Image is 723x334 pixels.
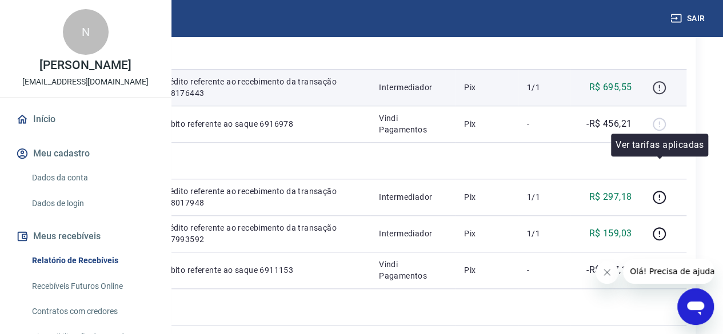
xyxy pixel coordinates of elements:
[14,141,157,166] button: Meu cadastro
[14,224,157,249] button: Meus recebíveis
[616,138,704,152] p: Ver tarifas aplicadas
[7,8,96,17] span: Olá! Precisa de ajuda?
[379,112,446,135] p: Vindi Pagamentos
[586,263,632,277] p: -R$ 187,19
[527,82,561,93] p: 1/1
[27,166,157,190] a: Dados da conta
[677,288,714,325] iframe: Botão para abrir a janela de mensagens
[589,190,632,204] p: R$ 297,18
[464,118,509,130] p: Pix
[464,264,509,276] p: Pix
[589,81,632,94] p: R$ 695,55
[63,9,109,55] div: N
[379,191,446,203] p: Intermediador
[527,228,561,239] p: 1/1
[27,249,157,272] a: Relatório de Recebíveis
[527,118,561,130] p: -
[161,118,361,130] p: Débito referente ao saque 6916978
[27,300,157,323] a: Contratos com credores
[527,264,561,276] p: -
[39,59,131,71] p: [PERSON_NAME]
[161,76,361,99] p: Crédito referente ao recebimento da transação 228176443
[14,107,157,132] a: Início
[668,8,709,29] button: Sair
[27,275,157,298] a: Recebíveis Futuros Online
[161,264,361,276] p: Débito referente ao saque 6911153
[623,259,714,284] iframe: Mensagem da empresa
[464,228,509,239] p: Pix
[161,222,361,245] p: Crédito referente ao recebimento da transação 227993592
[22,76,149,88] p: [EMAIL_ADDRESS][DOMAIN_NAME]
[586,117,632,131] p: -R$ 456,21
[527,191,561,203] p: 1/1
[464,191,509,203] p: Pix
[161,186,361,208] p: Crédito referente ao recebimento da transação 228017948
[379,259,446,281] p: Vindi Pagamentos
[379,228,446,239] p: Intermediador
[596,261,618,284] iframe: Fechar mensagem
[379,82,446,93] p: Intermediador
[589,227,632,240] p: R$ 159,03
[27,192,157,215] a: Dados de login
[464,82,509,93] p: Pix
